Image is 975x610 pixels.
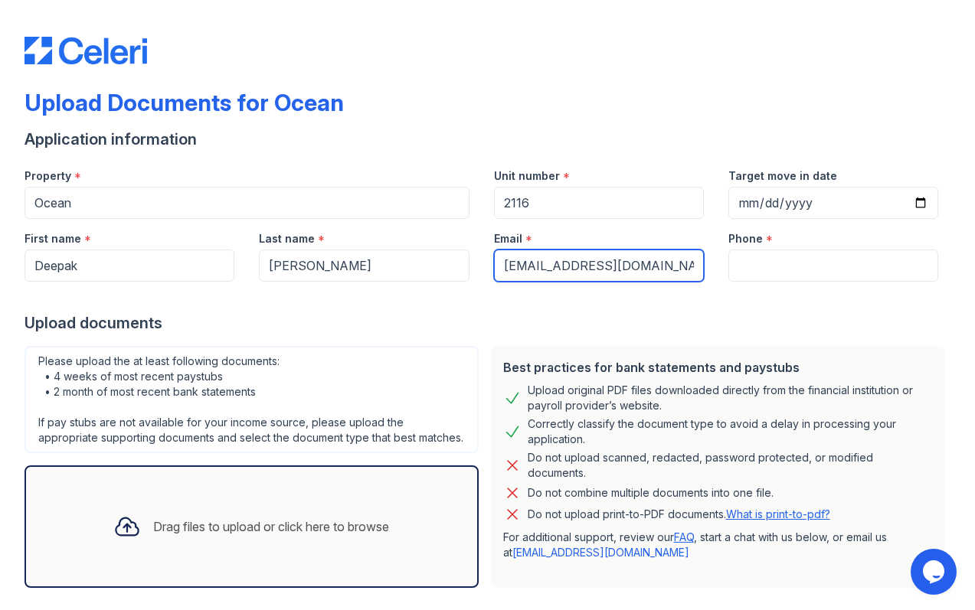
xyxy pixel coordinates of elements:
[528,416,933,447] div: Correctly classify the document type to avoid a delay in processing your application.
[674,530,694,543] a: FAQ
[726,507,830,520] a: What is print-to-pdf?
[728,168,837,184] label: Target move in date
[153,517,389,536] div: Drag files to upload or click here to browse
[259,231,315,246] label: Last name
[512,546,689,559] a: [EMAIL_ADDRESS][DOMAIN_NAME]
[25,37,147,64] img: CE_Logo_Blue-a8612792a0a2168367f1c8372b55b34899dd931a85d93a1a3d3e32e68fde9ad4.png
[503,530,933,560] p: For additional support, review our , start a chat with us below, or email us at
[528,383,933,413] div: Upload original PDF files downloaded directly from the financial institution or payroll provider’...
[25,312,950,334] div: Upload documents
[494,168,560,184] label: Unit number
[494,231,522,246] label: Email
[528,484,774,502] div: Do not combine multiple documents into one file.
[528,507,830,522] p: Do not upload print-to-PDF documents.
[503,358,933,377] div: Best practices for bank statements and paystubs
[911,549,960,595] iframe: chat widget
[728,231,763,246] label: Phone
[25,168,71,184] label: Property
[25,129,950,150] div: Application information
[528,450,933,481] div: Do not upload scanned, redacted, password protected, or modified documents.
[25,231,81,246] label: First name
[25,346,479,453] div: Please upload the at least following documents: • 4 weeks of most recent paystubs • 2 month of mo...
[25,89,344,116] div: Upload Documents for Ocean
